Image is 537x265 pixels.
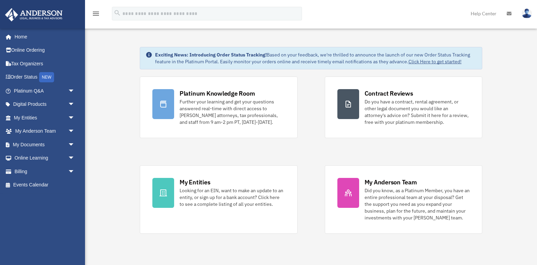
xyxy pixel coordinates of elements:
[5,125,85,138] a: My Anderson Teamarrow_drop_down
[5,98,85,111] a: Digital Productsarrow_drop_down
[68,125,82,138] span: arrow_drop_down
[5,57,85,70] a: Tax Organizers
[5,111,85,125] a: My Entitiesarrow_drop_down
[3,8,65,21] img: Anderson Advisors Platinum Portal
[68,111,82,125] span: arrow_drop_down
[365,187,470,221] div: Did you know, as a Platinum Member, you have an entire professional team at your disposal? Get th...
[68,165,82,179] span: arrow_drop_down
[180,187,285,208] div: Looking for an EIN, want to make an update to an entity, or sign up for a bank account? Click her...
[68,151,82,165] span: arrow_drop_down
[39,72,54,82] div: NEW
[180,98,285,126] div: Further your learning and get your questions answered real-time with direct access to [PERSON_NAM...
[325,77,483,138] a: Contract Reviews Do you have a contract, rental agreement, or other legal document you would like...
[5,30,82,44] a: Home
[408,59,462,65] a: Click Here to get started!
[5,138,85,151] a: My Documentsarrow_drop_down
[365,89,413,98] div: Contract Reviews
[5,70,85,84] a: Order StatusNEW
[155,51,476,65] div: Based on your feedback, we're thrilled to announce the launch of our new Order Status Tracking fe...
[325,165,483,234] a: My Anderson Team Did you know, as a Platinum Member, you have an entire professional team at your...
[92,12,100,18] a: menu
[5,178,85,192] a: Events Calendar
[92,10,100,18] i: menu
[5,44,85,57] a: Online Ordering
[68,138,82,152] span: arrow_drop_down
[140,77,298,138] a: Platinum Knowledge Room Further your learning and get your questions answered real-time with dire...
[68,98,82,112] span: arrow_drop_down
[365,178,417,186] div: My Anderson Team
[5,151,85,165] a: Online Learningarrow_drop_down
[5,165,85,178] a: Billingarrow_drop_down
[155,52,267,58] strong: Exciting News: Introducing Order Status Tracking!
[365,98,470,126] div: Do you have a contract, rental agreement, or other legal document you would like an attorney's ad...
[522,9,532,18] img: User Pic
[180,178,210,186] div: My Entities
[114,9,121,17] i: search
[140,165,298,234] a: My Entities Looking for an EIN, want to make an update to an entity, or sign up for a bank accoun...
[5,84,85,98] a: Platinum Q&Aarrow_drop_down
[68,84,82,98] span: arrow_drop_down
[180,89,255,98] div: Platinum Knowledge Room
